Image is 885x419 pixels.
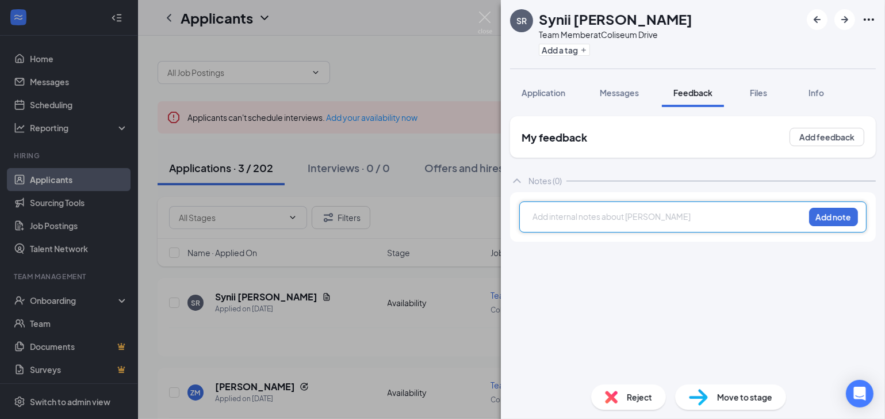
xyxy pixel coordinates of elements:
[600,87,639,98] span: Messages
[516,15,527,26] div: SR
[539,29,692,40] div: Team Member at Coliseum Drive
[510,174,524,188] svg: ChevronUp
[834,9,855,30] button: ArrowRight
[673,87,712,98] span: Feedback
[522,130,587,144] h2: My feedback
[580,47,587,54] svg: Plus
[809,87,824,98] span: Info
[807,9,827,30] button: ArrowLeftNew
[846,380,873,407] div: Open Intercom Messenger
[539,44,590,56] button: PlusAdd a tag
[528,175,562,186] div: Notes (0)
[790,128,864,146] button: Add feedback
[522,87,565,98] span: Application
[750,87,767,98] span: Files
[627,391,652,403] span: Reject
[717,391,772,403] span: Move to stage
[809,208,858,226] button: Add note
[862,13,876,26] svg: Ellipses
[810,13,824,26] svg: ArrowLeftNew
[838,13,852,26] svg: ArrowRight
[539,9,692,29] h1: Synii [PERSON_NAME]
